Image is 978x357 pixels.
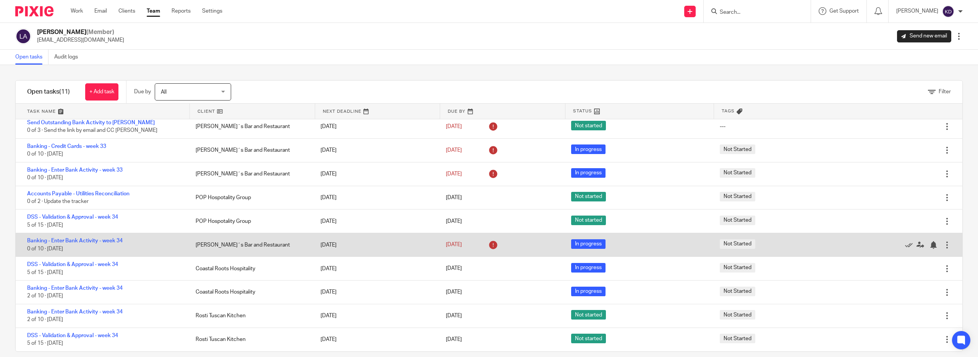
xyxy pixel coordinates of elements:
[27,199,89,204] span: 0 of 2 · Update the tracker
[27,286,123,291] a: Banking - Enter Bank Activity - week 34
[720,192,755,201] span: Not Started
[147,7,160,15] a: Team
[27,120,155,125] a: Send Outstanding Bank Activity to [PERSON_NAME]
[571,334,606,343] span: Not started
[118,7,135,15] a: Clients
[313,166,438,182] div: [DATE]
[188,332,313,347] div: Rosti Tuscan Kitchen
[27,294,63,299] span: 2 of 10 · [DATE]
[27,151,63,157] span: 0 of 10 · [DATE]
[188,284,313,300] div: Coastal Roots Hospitality
[571,310,606,320] span: Not started
[446,290,462,295] span: [DATE]
[313,119,438,134] div: [DATE]
[313,308,438,323] div: [DATE]
[27,270,63,275] span: 5 of 15 · [DATE]
[446,337,462,342] span: [DATE]
[571,192,606,201] span: Not started
[188,119,313,134] div: [PERSON_NAME]´s Bar and Restaurant
[896,7,938,15] p: [PERSON_NAME]
[720,239,755,249] span: Not Started
[27,317,63,323] span: 2 of 10 · [DATE]
[720,216,755,225] span: Not Started
[27,167,123,173] a: Banking - Enter Bank Activity - week 33
[71,7,83,15] a: Work
[720,287,755,296] span: Not Started
[722,108,735,114] span: Tags
[27,191,130,196] a: Accounts Payable - Utilities Reconciliation
[188,190,313,205] div: POP Hospotality Group
[446,242,462,248] span: [DATE]
[86,29,114,35] span: (Member)
[446,266,462,271] span: [DATE]
[313,284,438,300] div: [DATE]
[313,332,438,347] div: [DATE]
[188,261,313,276] div: Coastal Roots Hospitality
[446,148,462,153] span: [DATE]
[313,237,438,253] div: [DATE]
[27,222,63,228] span: 5 of 15 · [DATE]
[719,9,788,16] input: Search
[571,287,606,296] span: In progress
[15,50,49,65] a: Open tasks
[897,30,951,42] a: Send new email
[161,89,167,95] span: All
[571,168,606,178] span: In progress
[188,308,313,323] div: Rosti Tuscan Kitchen
[94,7,107,15] a: Email
[27,262,118,267] a: DSS - Validation & Approval - week 34
[573,108,592,114] span: Status
[446,313,462,318] span: [DATE]
[27,214,118,220] a: DSS - Validation & Approval - week 34
[202,7,222,15] a: Settings
[27,333,118,338] a: DSS - Validation & Approval - week 34
[172,7,191,15] a: Reports
[54,50,84,65] a: Audit logs
[446,124,462,129] span: [DATE]
[313,261,438,276] div: [DATE]
[15,28,31,44] img: svg%3E
[942,5,954,18] img: svg%3E
[446,219,462,224] span: [DATE]
[571,216,606,225] span: Not started
[188,237,313,253] div: [PERSON_NAME]´s Bar and Restaurant
[905,241,916,249] a: Mark as done
[134,88,151,96] p: Due by
[571,239,606,249] span: In progress
[720,263,755,273] span: Not Started
[27,238,123,243] a: Banking - Enter Bank Activity - week 34
[15,6,53,16] img: Pixie
[720,144,755,154] span: Not Started
[27,246,63,252] span: 0 of 10 · [DATE]
[188,166,313,182] div: [PERSON_NAME]´s Bar and Restaurant
[939,89,951,94] span: Filter
[720,123,725,130] div: ---
[720,310,755,320] span: Not Started
[313,190,438,205] div: [DATE]
[188,143,313,158] div: [PERSON_NAME]´s Bar and Restaurant
[720,334,755,343] span: Not Started
[571,121,606,130] span: Not started
[37,28,124,36] h2: [PERSON_NAME]
[27,128,157,133] span: 0 of 3 · Send the link by email and CC [PERSON_NAME]
[27,88,70,96] h1: Open tasks
[27,175,63,180] span: 0 of 10 · [DATE]
[59,89,70,95] span: (11)
[37,36,124,44] p: [EMAIL_ADDRESS][DOMAIN_NAME]
[27,309,123,315] a: Banking - Enter Bank Activity - week 34
[571,263,606,273] span: In progress
[188,214,313,229] div: POP Hospotality Group
[85,83,118,101] a: + Add task
[446,195,462,200] span: [DATE]
[27,341,63,346] span: 5 of 15 · [DATE]
[829,8,859,14] span: Get Support
[27,144,106,149] a: Banking - Credit Cards - week 33
[313,214,438,229] div: [DATE]
[313,143,438,158] div: [DATE]
[446,171,462,177] span: [DATE]
[571,144,606,154] span: In progress
[720,168,755,178] span: Not Started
